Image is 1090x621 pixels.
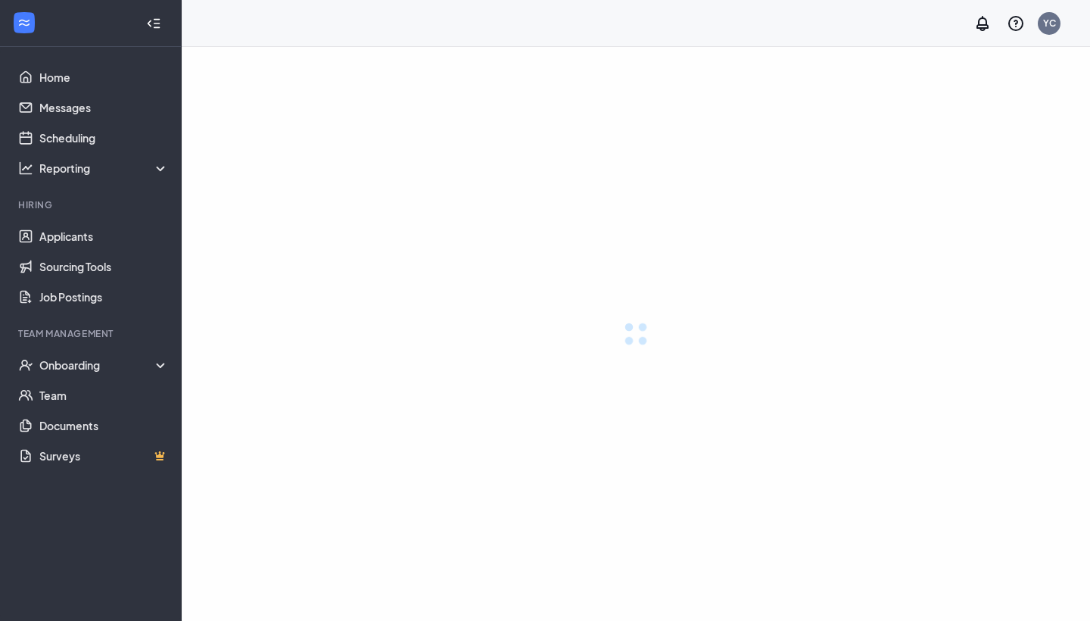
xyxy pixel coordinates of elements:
a: Applicants [39,221,169,251]
svg: Analysis [18,161,33,176]
a: Home [39,62,169,92]
div: Hiring [18,198,166,211]
svg: WorkstreamLogo [17,15,32,30]
a: Messages [39,92,169,123]
div: YC [1043,17,1056,30]
svg: QuestionInfo [1007,14,1025,33]
a: Sourcing Tools [39,251,169,282]
a: Job Postings [39,282,169,312]
svg: Notifications [973,14,992,33]
a: Documents [39,410,169,441]
svg: Collapse [146,16,161,31]
a: Scheduling [39,123,169,153]
div: Onboarding [39,357,170,373]
div: Reporting [39,161,170,176]
a: Team [39,380,169,410]
svg: UserCheck [18,357,33,373]
div: Team Management [18,327,166,340]
a: SurveysCrown [39,441,169,471]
